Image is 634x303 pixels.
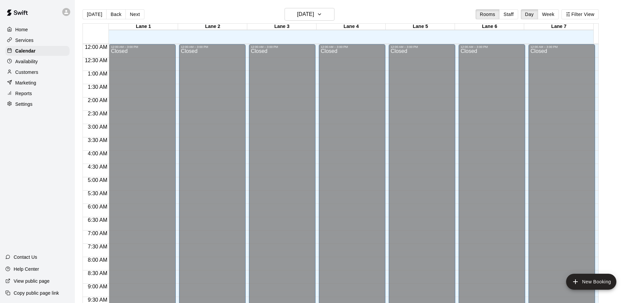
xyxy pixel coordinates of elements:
p: Home [15,26,28,33]
p: Settings [15,101,33,107]
p: Reports [15,90,32,97]
button: [DATE] [83,9,106,19]
a: Reports [5,88,70,98]
div: Lane 2 [178,24,247,30]
button: Back [106,9,126,19]
div: Lane 7 [524,24,593,30]
a: Marketing [5,78,70,88]
span: 2:30 AM [86,111,109,116]
a: Customers [5,67,70,77]
p: View public page [14,278,50,284]
span: 8:30 AM [86,270,109,276]
button: Staff [499,9,518,19]
p: Customers [15,69,38,76]
button: Day [521,9,538,19]
a: Home [5,25,70,35]
button: Rooms [476,9,500,19]
a: Services [5,35,70,45]
span: 3:30 AM [86,137,109,143]
a: Availability [5,57,70,67]
span: 12:30 AM [83,58,109,63]
h6: [DATE] [297,10,314,19]
div: 12:00 AM – 3:00 PM [321,45,383,49]
span: 7:30 AM [86,244,109,249]
p: Availability [15,58,38,65]
span: 4:00 AM [86,151,109,156]
div: Lane 4 [317,24,386,30]
a: Settings [5,99,70,109]
div: 12:00 AM – 3:00 PM [181,45,244,49]
p: Services [15,37,34,44]
p: Copy public page link [14,290,59,296]
div: 12:00 AM – 3:00 PM [111,45,173,49]
div: Lane 1 [109,24,178,30]
div: 12:00 AM – 3:00 PM [251,45,314,49]
span: 8:00 AM [86,257,109,263]
p: Help Center [14,266,39,272]
button: Next [125,9,144,19]
span: 7:00 AM [86,230,109,236]
a: Calendar [5,46,70,56]
p: Contact Us [14,254,37,260]
span: 6:30 AM [86,217,109,223]
span: 6:00 AM [86,204,109,210]
button: Week [538,9,559,19]
div: Lane 6 [455,24,524,30]
div: 12:00 AM – 3:00 PM [530,45,593,49]
span: 9:00 AM [86,284,109,289]
span: 1:00 AM [86,71,109,76]
span: 5:00 AM [86,177,109,183]
button: Filter View [561,9,599,19]
span: 2:00 AM [86,97,109,103]
span: 12:00 AM [83,44,109,50]
p: Calendar [15,48,36,54]
div: Lane 3 [247,24,317,30]
button: [DATE] [285,8,334,21]
span: 4:30 AM [86,164,109,170]
span: 9:30 AM [86,297,109,303]
span: 5:30 AM [86,191,109,196]
span: 3:00 AM [86,124,109,130]
div: 12:00 AM – 3:00 PM [461,45,523,49]
p: Marketing [15,79,36,86]
span: 1:30 AM [86,84,109,90]
div: 12:00 AM – 3:00 PM [391,45,453,49]
div: Lane 5 [386,24,455,30]
button: add [566,274,616,290]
